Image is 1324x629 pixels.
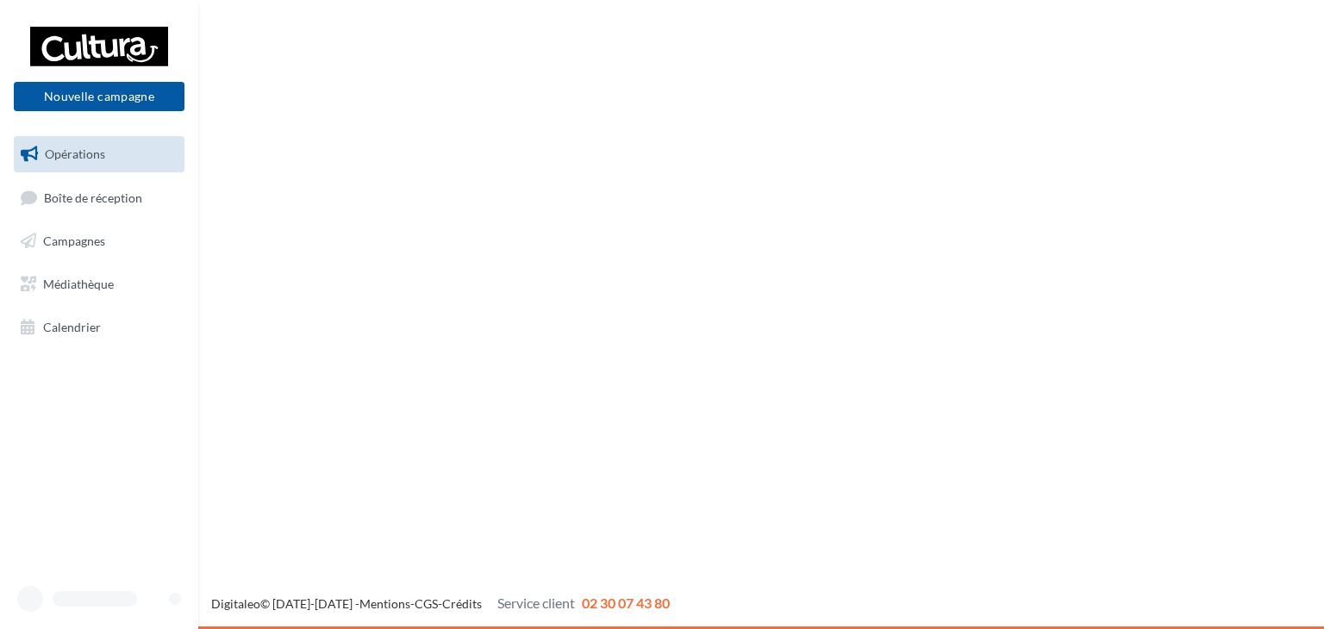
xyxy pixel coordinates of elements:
span: Médiathèque [43,277,114,291]
span: Boîte de réception [44,190,142,204]
button: Nouvelle campagne [14,82,184,111]
a: Crédits [442,596,482,611]
a: CGS [415,596,438,611]
span: Campagnes [43,234,105,248]
span: Service client [497,595,575,611]
a: Campagnes [10,223,188,259]
a: Médiathèque [10,266,188,302]
a: Opérations [10,136,188,172]
span: Calendrier [43,319,101,333]
a: Boîte de réception [10,179,188,216]
a: Mentions [359,596,410,611]
a: Digitaleo [211,596,260,611]
span: © [DATE]-[DATE] - - - [211,596,670,611]
span: 02 30 07 43 80 [582,595,670,611]
span: Opérations [45,146,105,161]
a: Calendrier [10,309,188,346]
